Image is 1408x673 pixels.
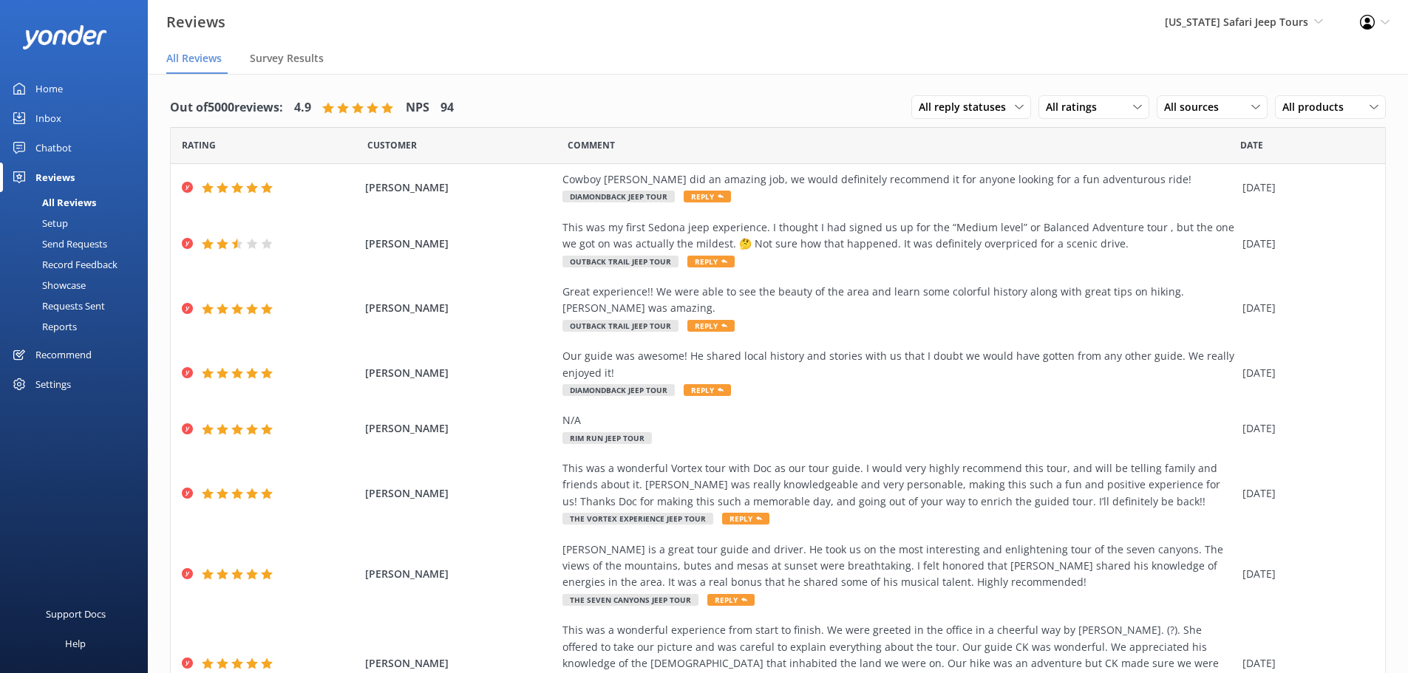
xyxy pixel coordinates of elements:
[365,420,556,437] span: [PERSON_NAME]
[1242,300,1367,316] div: [DATE]
[9,192,148,213] a: All Reviews
[365,566,556,582] span: [PERSON_NAME]
[562,171,1235,188] div: Cowboy [PERSON_NAME] did an amazing job, we would definitely recommend it for anyone looking for ...
[9,275,86,295] div: Showcase
[1242,485,1367,502] div: [DATE]
[406,98,429,117] h4: NPS
[9,295,105,316] div: Requests Sent
[9,213,68,233] div: Setup
[562,513,713,525] span: The Vortex Experience Jeep Tour
[65,629,86,658] div: Help
[562,412,1235,428] div: N/A
[9,275,148,295] a: Showcase
[22,25,107,49] img: yonder-white-logo.png
[1242,420,1367,437] div: [DATE]
[562,191,675,202] span: Diamondback Jeep Tour
[9,213,148,233] a: Setup
[441,98,454,117] h4: 94
[365,180,556,196] span: [PERSON_NAME]
[562,219,1235,253] div: This was my first Sedona jeep experience. I thought I had signed us up for the “Medium level” or ...
[35,163,75,192] div: Reviews
[687,256,735,267] span: Reply
[1242,180,1367,196] div: [DATE]
[684,384,731,396] span: Reply
[562,348,1235,381] div: Our guide was awesome! He shared local history and stories with us that I doubt we would have got...
[562,594,698,606] span: The Seven Canyons Jeep Tour
[1046,99,1106,115] span: All ratings
[562,320,679,332] span: Outback Trail Jeep Tour
[562,460,1235,510] div: This was a wonderful Vortex tour with Doc as our tour guide. I would very highly recommend this t...
[365,485,556,502] span: [PERSON_NAME]
[365,236,556,252] span: [PERSON_NAME]
[562,542,1235,591] div: [PERSON_NAME] is a great tour guide and driver. He took us on the most interesting and enlighteni...
[919,99,1015,115] span: All reply statuses
[1242,566,1367,582] div: [DATE]
[1165,15,1308,29] span: [US_STATE] Safari Jeep Tours
[1164,99,1228,115] span: All sources
[166,10,225,34] h3: Reviews
[9,233,107,254] div: Send Requests
[562,432,652,444] span: Rim Run Jeep Tour
[568,138,615,152] span: Question
[707,594,755,606] span: Reply
[294,98,311,117] h4: 4.9
[9,192,96,213] div: All Reviews
[1242,655,1367,672] div: [DATE]
[35,340,92,369] div: Recommend
[35,74,63,103] div: Home
[1242,236,1367,252] div: [DATE]
[9,316,77,337] div: Reports
[722,513,769,525] span: Reply
[250,51,324,66] span: Survey Results
[9,295,148,316] a: Requests Sent
[562,256,679,267] span: Outback Trail Jeep Tour
[9,254,118,275] div: Record Feedback
[9,316,148,337] a: Reports
[166,51,222,66] span: All Reviews
[1240,138,1263,152] span: Date
[35,103,61,133] div: Inbox
[182,138,216,152] span: Date
[35,369,71,399] div: Settings
[1282,99,1353,115] span: All products
[46,599,106,629] div: Support Docs
[562,284,1235,317] div: Great experience!! We were able to see the beauty of the area and learn some colorful history alo...
[367,138,417,152] span: Date
[9,254,148,275] a: Record Feedback
[9,233,148,254] a: Send Requests
[365,365,556,381] span: [PERSON_NAME]
[562,384,675,396] span: Diamondback Jeep Tour
[684,191,731,202] span: Reply
[1242,365,1367,381] div: [DATE]
[170,98,283,117] h4: Out of 5000 reviews:
[35,133,72,163] div: Chatbot
[365,300,556,316] span: [PERSON_NAME]
[687,320,735,332] span: Reply
[365,655,556,672] span: [PERSON_NAME]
